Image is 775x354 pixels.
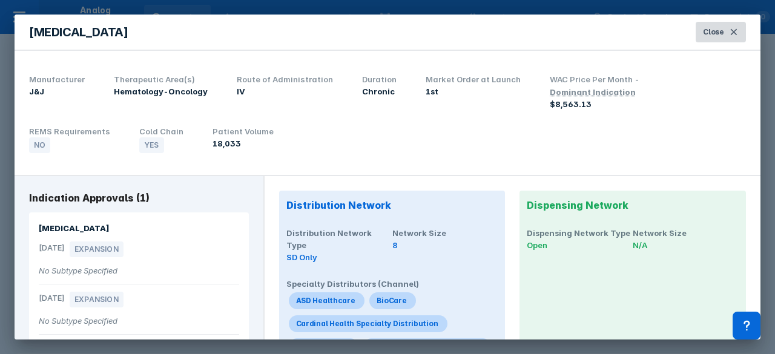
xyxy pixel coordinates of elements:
span: [MEDICAL_DATA] [39,223,109,233]
div: Open [527,239,633,251]
h3: Dispensing Network [527,198,739,212]
div: Contact Support [733,312,760,339]
div: EXPANSION [70,241,124,257]
span: Patient Volume [213,126,274,136]
span: Duration [362,74,397,84]
div: 18,033 [213,137,274,149]
div: 8 [392,239,498,251]
span: Route of Administration [237,74,333,84]
h4: Indication Approvals (1) [29,191,249,205]
div: Cardinal Health Specialty Distribution [296,319,438,329]
div: BioCare [377,296,406,306]
div: [MEDICAL_DATA] [29,23,128,41]
div: No [29,137,50,153]
span: Close [703,27,724,38]
span: Cold Chain [139,126,183,136]
div: ASD Healthcare [296,296,355,306]
h4: Distribution Network Type [286,227,392,251]
div: SD Only [286,251,392,263]
div: IV [237,85,333,97]
div: No Subtype Specified [39,264,239,277]
button: Close [696,22,746,42]
span: [DATE] [39,241,65,257]
span: Therapeutic Area(s) [114,74,195,84]
h4: Dispensing Network Type [527,227,633,239]
span: REMS Requirements [29,126,110,136]
div: N/A [633,239,739,251]
span: Manufacturer [29,74,85,84]
div: No Subtype Specified [39,315,239,327]
h4: Network Size [392,227,498,239]
span: WAC Price Per Month - [550,74,639,97]
div: J&J [29,85,85,97]
div: Hematology-Oncology [114,85,208,97]
div: EXPANSION [70,292,124,307]
div: Dominant Indication [550,87,636,97]
div: 1st [426,85,521,97]
h3: Distribution Network [286,198,498,212]
div: Chronic [362,85,397,97]
span: Market Order at Launch [426,74,521,84]
div: Yes [139,137,164,153]
div: $8,563.13 [550,98,639,110]
span: [DATE] [39,292,65,307]
h4: Specialty Distributors (Channel) [286,278,498,290]
h4: Network Size [633,227,739,239]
